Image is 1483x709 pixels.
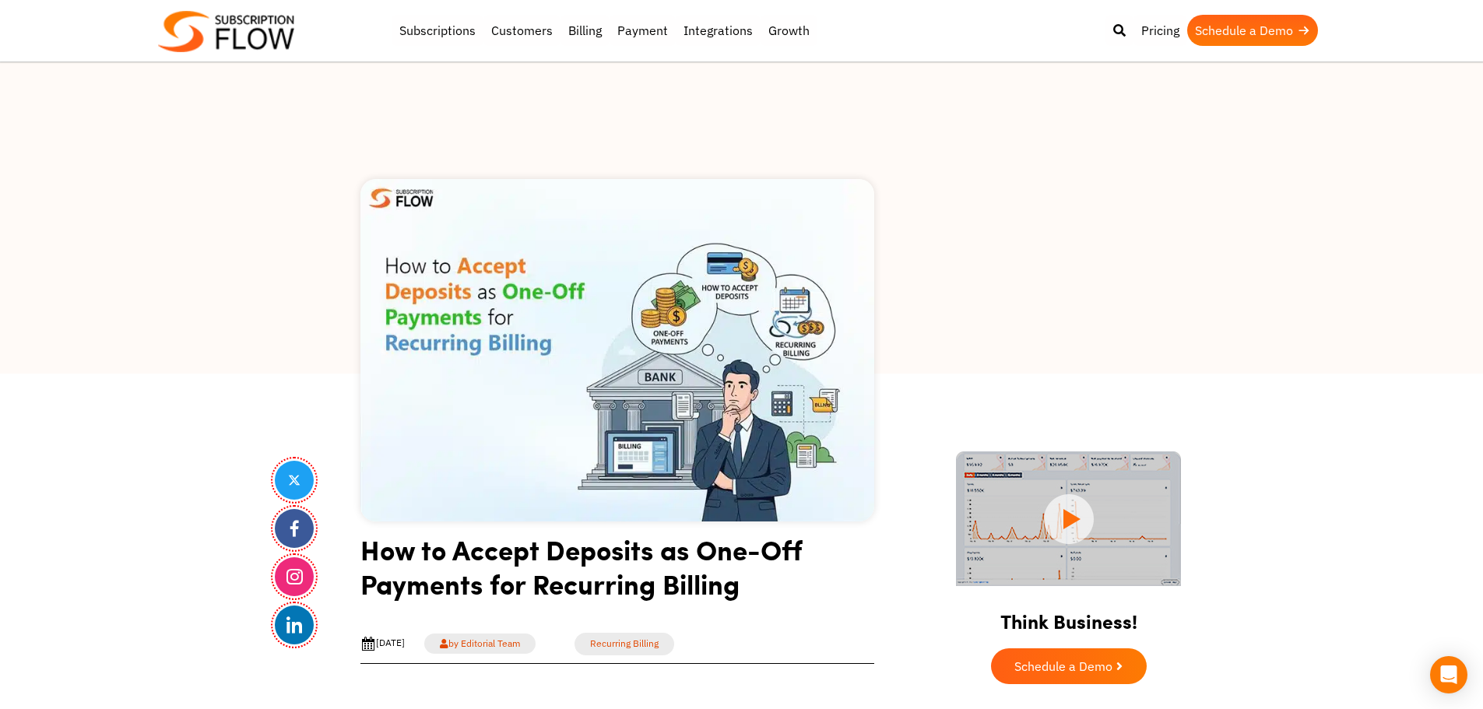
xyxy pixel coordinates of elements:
a: Schedule a Demo [991,648,1147,684]
div: [DATE] [360,636,405,651]
a: Billing [561,15,610,46]
img: intro video [956,451,1181,586]
a: Payment [610,15,676,46]
div: Open Intercom Messenger [1430,656,1467,693]
h2: Think Business! [929,591,1209,641]
a: Recurring Billing [575,633,674,655]
a: Pricing [1133,15,1187,46]
a: by Editorial Team [424,634,536,654]
h1: How to Accept Deposits as One-Off Payments for Recurring Billing [360,532,874,612]
img: Subscriptionflow [158,11,294,52]
a: Customers [483,15,561,46]
a: Schedule a Demo [1187,15,1318,46]
a: Subscriptions [392,15,483,46]
a: Integrations [676,15,761,46]
img: Accept Deposits as One-Off Payments [360,179,874,521]
span: Schedule a Demo [1014,660,1112,672]
a: Growth [761,15,817,46]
